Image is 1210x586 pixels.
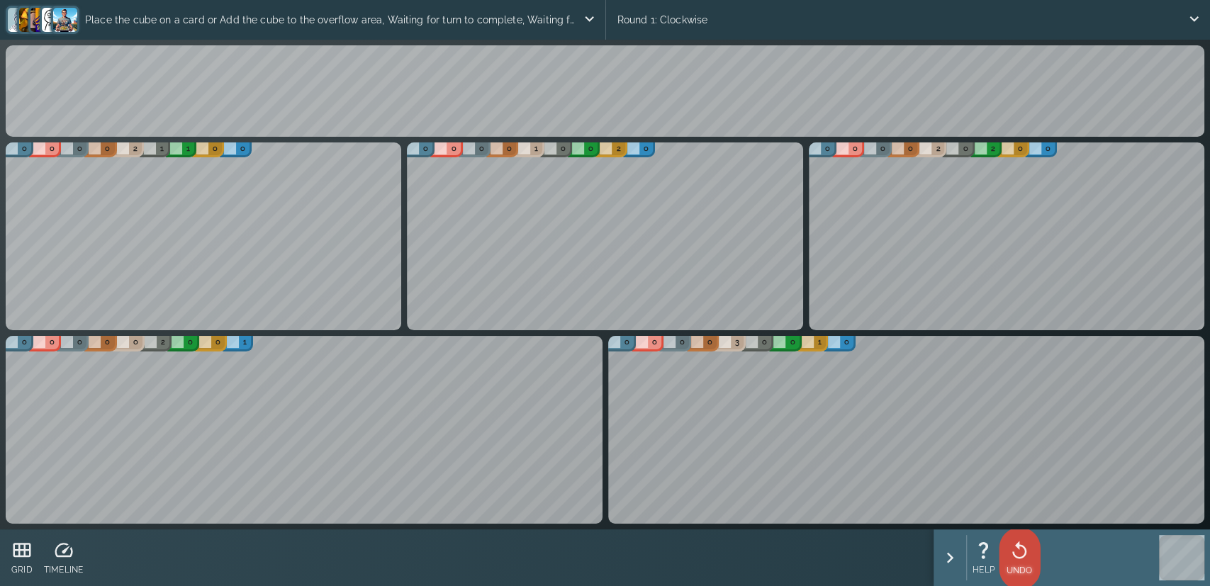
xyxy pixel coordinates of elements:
p: 0 [133,337,138,349]
p: 0 [1046,143,1051,155]
p: 0 [853,143,858,155]
p: 0 [561,143,566,155]
p: 3 [735,337,739,349]
p: HELP [973,563,995,576]
p: 0 [451,143,456,155]
p: 0 [908,143,913,155]
img: 90486fc592dae9645688f126410224d3.png [42,8,66,32]
p: 0 [963,143,968,155]
p: 0 [240,143,245,155]
p: 2 [161,337,165,349]
p: 1 [186,143,190,155]
p: 0 [825,143,830,155]
p: 0 [707,337,712,349]
img: 100802896443e37bb00d09b3b40e5628.png [19,8,43,32]
img: a9791aa7379b30831fb32b43151c7d97.png [53,8,77,32]
p: 0 [880,143,885,155]
p: 0 [77,337,82,349]
p: 0 [680,337,685,349]
p: TIMELINE [44,563,83,576]
p: Place the cube on a card or Add the cube to the overflow area, Waiting for turn to complete, Wait... [79,6,583,34]
p: 0 [652,337,657,349]
p: 0 [624,337,629,349]
div: ; [966,529,967,586]
img: 27fe5f41d76690b9e274fd96f4d02f98.png [8,8,32,32]
p: 0 [644,143,649,155]
p: 0 [22,337,27,349]
p: 0 [1018,143,1023,155]
p: 0 [105,143,110,155]
p: 0 [588,143,593,155]
p: GRID [11,563,33,576]
p: 2 [936,143,940,155]
p: 1 [160,143,164,155]
p: 1 [818,337,822,349]
p: 0 [844,337,849,349]
p: UNDO [1007,564,1033,577]
p: 2 [991,143,995,155]
p: 0 [762,337,767,349]
p: 2 [133,143,138,155]
p: 0 [790,337,795,349]
p: 0 [50,143,55,155]
p: 0 [50,337,55,349]
img: 7ce405b35252b32175a1b01a34a246c5.png [30,8,55,32]
p: 1 [243,337,247,349]
p: 2 [616,143,620,155]
p: 1 [534,143,538,155]
p: 0 [105,337,110,349]
p: 0 [213,143,218,155]
p: 0 [215,337,220,349]
p: 0 [423,143,428,155]
p: 0 [479,143,484,155]
p: 0 [507,143,512,155]
p: 0 [188,337,193,349]
p: 0 [22,143,27,155]
p: 0 [77,143,82,155]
